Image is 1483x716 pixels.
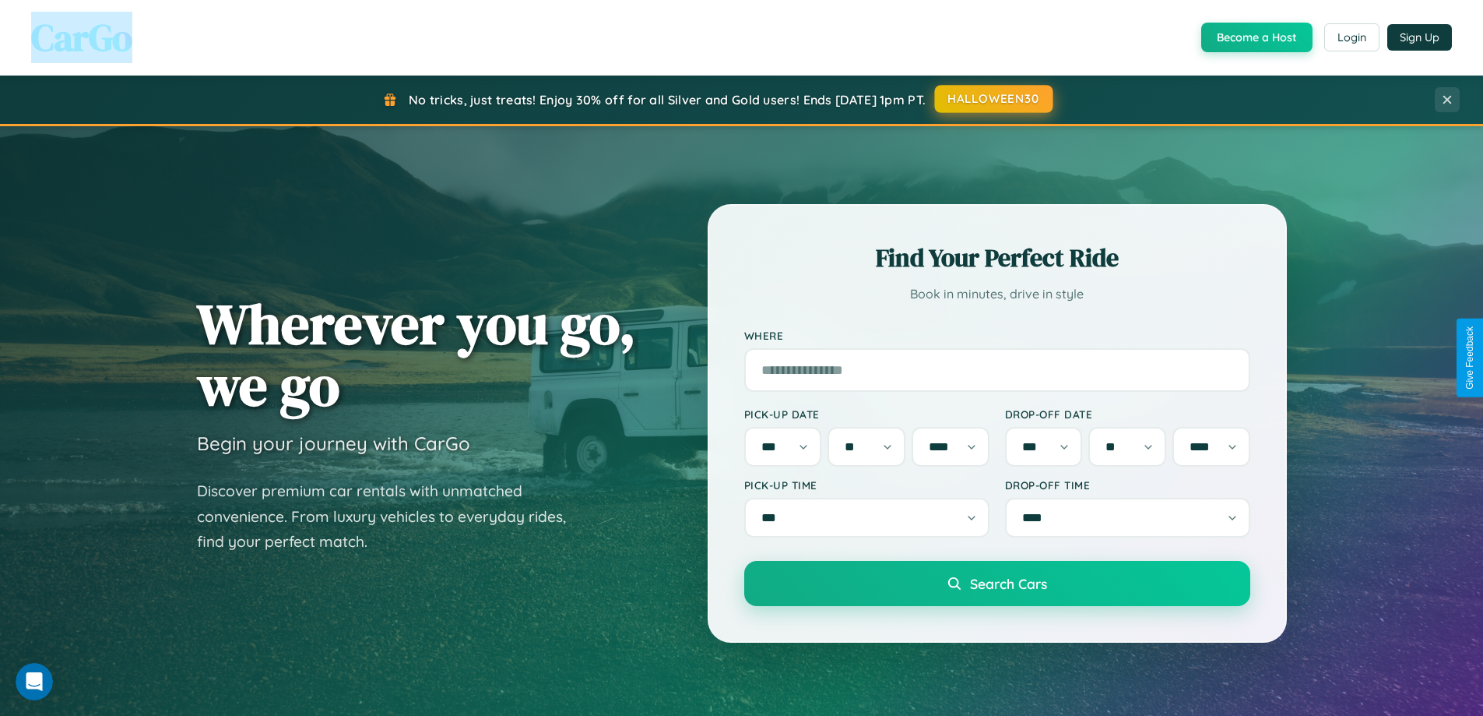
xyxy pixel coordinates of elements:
[744,407,989,421] label: Pick-up Date
[744,283,1250,305] p: Book in minutes, drive in style
[1201,23,1313,52] button: Become a Host
[744,561,1250,606] button: Search Cars
[935,85,1053,113] button: HALLOWEEN30
[744,329,1250,342] label: Where
[1464,326,1475,390] div: Give Feedback
[1324,23,1379,51] button: Login
[1005,478,1250,492] label: Drop-off Time
[197,432,470,455] h3: Begin your journey with CarGo
[744,241,1250,275] h2: Find Your Perfect Ride
[1387,24,1452,51] button: Sign Up
[197,478,586,555] p: Discover premium car rentals with unmatched convenience. From luxury vehicles to everyday rides, ...
[970,575,1047,592] span: Search Cars
[197,293,636,416] h1: Wherever you go, we go
[31,12,132,63] span: CarGo
[1005,407,1250,421] label: Drop-off Date
[16,663,53,700] iframe: Intercom live chat
[744,478,989,492] label: Pick-up Time
[409,92,926,108] span: No tricks, just treats! Enjoy 30% off for all Silver and Gold users! Ends [DATE] 1pm PT.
